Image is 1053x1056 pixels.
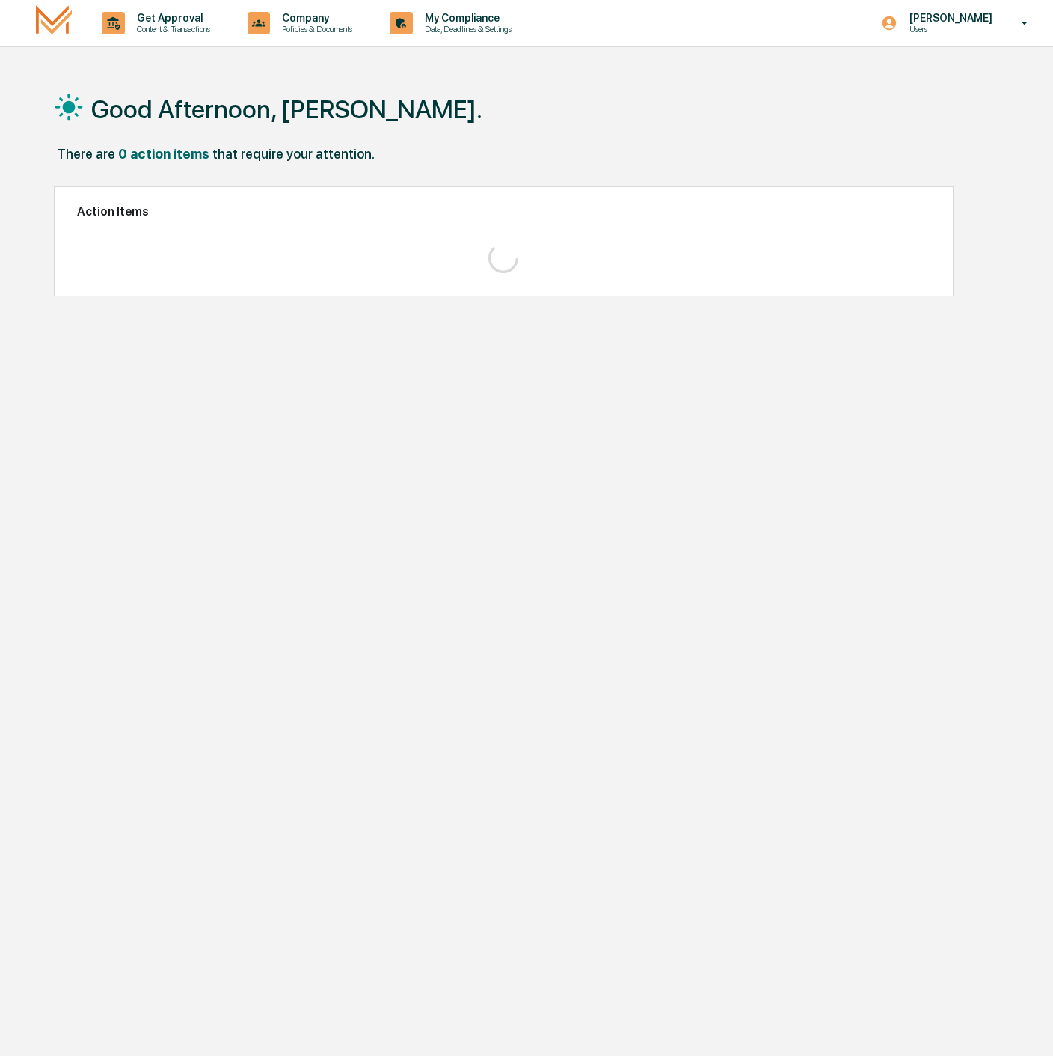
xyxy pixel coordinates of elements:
div: 0 action items [118,146,209,162]
h1: Good Afternoon, [PERSON_NAME]. [91,94,482,124]
p: Policies & Documents [270,24,360,34]
img: logo [36,5,72,40]
p: Company [270,12,360,24]
p: Users [897,24,1000,34]
p: [PERSON_NAME] [897,12,1000,24]
div: There are [57,146,115,162]
p: Content & Transactions [125,24,218,34]
p: My Compliance [413,12,519,24]
div: that require your attention. [212,146,375,162]
p: Get Approval [125,12,218,24]
h2: Action Items [77,204,930,219]
p: Data, Deadlines & Settings [413,24,519,34]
